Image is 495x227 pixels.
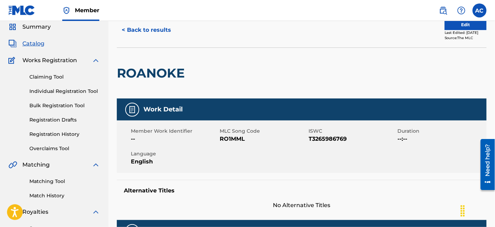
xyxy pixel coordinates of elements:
button: < Back to results [117,21,176,39]
span: Language [131,150,218,158]
span: RO1MML [220,135,307,143]
div: Drag [457,200,468,221]
img: search [439,6,447,15]
a: Bulk Registration Tool [29,102,100,109]
span: Royalties [22,208,48,216]
span: Catalog [22,39,44,48]
div: Help [454,3,468,17]
a: Registration Drafts [29,116,100,124]
span: -- [131,135,218,143]
span: Duration [398,127,485,135]
a: Individual Registration Tool [29,88,100,95]
img: expand [92,208,100,216]
img: MLC Logo [8,5,35,15]
img: Works Registration [8,56,17,65]
iframe: Chat Widget [460,193,495,227]
span: --:-- [398,135,485,143]
a: Matching Tool [29,178,100,185]
span: Member [75,6,99,14]
h5: Work Detail [143,105,183,113]
a: Claiming Tool [29,73,100,81]
img: expand [92,161,100,169]
a: SummarySummary [8,23,51,31]
span: T3265986769 [309,135,396,143]
a: Match History [29,192,100,199]
div: Last Edited: [DATE] [445,30,487,35]
img: Summary [8,23,17,31]
img: Catalog [8,39,17,48]
div: Source: The MLC [445,35,487,41]
a: Overclaims Tool [29,145,100,152]
span: Works Registration [22,56,77,65]
span: ISWC [309,127,396,135]
span: Member Work Identifier [131,127,218,135]
a: Public Search [436,3,450,17]
h5: Alternative Titles [124,187,480,194]
span: No Alternative Titles [117,201,487,210]
h2: ROANOKE [117,65,188,81]
img: Work Detail [128,105,136,114]
span: Summary [22,23,51,31]
a: Registration History [29,131,100,138]
button: Edit [445,20,487,30]
img: Matching [8,161,17,169]
img: Top Rightsholder [62,6,71,15]
a: CatalogCatalog [8,39,44,48]
iframe: Resource Center [475,137,495,193]
img: help [457,6,466,15]
span: Matching [22,161,50,169]
img: expand [92,56,100,65]
div: User Menu [473,3,487,17]
span: MLC Song Code [220,127,307,135]
span: English [131,158,218,166]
